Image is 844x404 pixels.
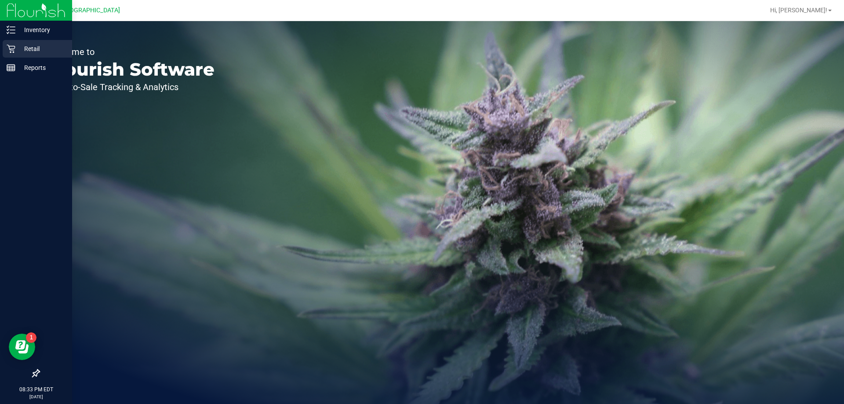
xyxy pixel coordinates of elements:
[15,44,68,54] p: Retail
[4,386,68,393] p: 08:33 PM EDT
[15,62,68,73] p: Reports
[7,44,15,53] inline-svg: Retail
[47,83,215,91] p: Seed-to-Sale Tracking & Analytics
[9,334,35,360] iframe: Resource center
[60,7,120,14] span: [GEOGRAPHIC_DATA]
[4,393,68,400] p: [DATE]
[770,7,827,14] span: Hi, [PERSON_NAME]!
[47,61,215,78] p: Flourish Software
[47,47,215,56] p: Welcome to
[15,25,68,35] p: Inventory
[7,25,15,34] inline-svg: Inventory
[26,332,36,343] iframe: Resource center unread badge
[7,63,15,72] inline-svg: Reports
